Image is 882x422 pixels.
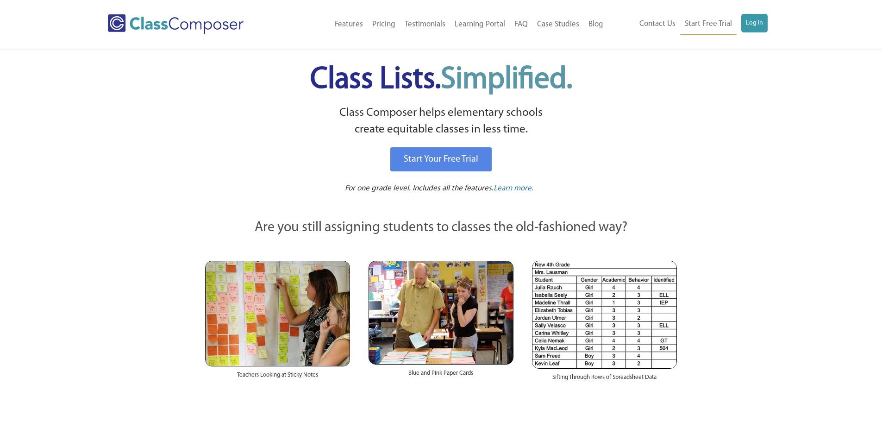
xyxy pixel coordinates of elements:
span: Start Your Free Trial [404,155,478,164]
span: For one grade level. Includes all the features. [345,184,494,192]
a: FAQ [510,14,532,35]
span: Simplified. [441,65,572,95]
img: Teachers Looking at Sticky Notes [205,261,350,366]
a: Learn more. [494,183,533,195]
img: Class Composer [108,14,244,34]
a: Pricing [368,14,400,35]
a: Start Your Free Trial [390,147,492,171]
a: Case Studies [532,14,584,35]
a: Learning Portal [450,14,510,35]
span: Class Lists. [310,65,572,95]
nav: Header Menu [608,14,768,35]
img: Blue and Pink Paper Cards [369,261,513,364]
a: Blog [584,14,608,35]
p: Are you still assigning students to classes the old-fashioned way? [205,218,677,238]
div: Blue and Pink Paper Cards [369,365,513,387]
a: Features [330,14,368,35]
a: Contact Us [635,14,680,34]
a: Start Free Trial [680,14,737,35]
nav: Header Menu [281,14,608,35]
p: Class Composer helps elementary schools create equitable classes in less time. [204,105,679,139]
span: Learn more. [494,184,533,192]
a: Testimonials [400,14,450,35]
a: Log In [741,14,768,32]
img: Spreadsheets [532,261,677,369]
div: Teachers Looking at Sticky Notes [205,366,350,389]
div: Sifting Through Rows of Spreadsheet Data [532,369,677,391]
